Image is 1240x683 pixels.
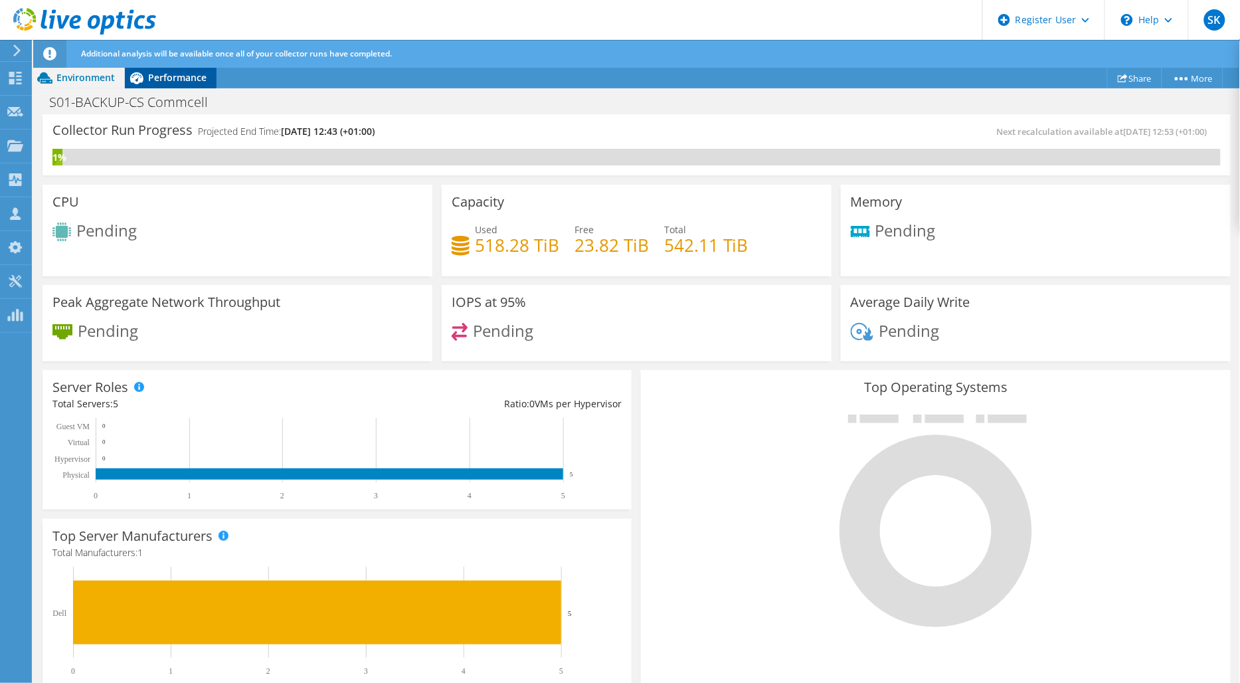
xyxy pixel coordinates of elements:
text: 4 [468,491,472,500]
span: Performance [148,71,207,84]
text: 0 [102,423,106,429]
span: 5 [113,397,118,410]
h3: IOPS at 95% [452,295,526,310]
span: Next recalculation available at [997,126,1214,138]
text: 5 [561,491,565,500]
span: Pending [879,319,939,341]
text: Dell [52,609,66,618]
span: SK [1204,9,1225,31]
h4: 23.82 TiB [575,238,649,252]
h3: Capacity [452,195,504,209]
h3: CPU [52,195,79,209]
a: Share [1107,68,1162,88]
h1: S01-BACKUP-CS Commcell [43,95,228,110]
h3: Peak Aggregate Network Throughput [52,295,280,310]
text: Virtual [68,438,90,447]
span: Additional analysis will be available once all of your collector runs have completed. [81,48,392,59]
span: 1 [137,546,143,559]
text: 2 [280,491,284,500]
h3: Memory [851,195,903,209]
text: 1 [187,491,191,500]
span: Used [475,223,497,236]
text: 4 [462,666,466,676]
svg: \n [1121,14,1133,26]
text: Guest VM [56,422,90,431]
text: 0 [102,455,106,462]
div: 1% [52,150,62,165]
span: Pending [76,219,137,241]
h4: 518.28 TiB [475,238,559,252]
span: Pending [875,219,936,241]
text: 5 [559,666,563,676]
span: Free [575,223,594,236]
h3: Average Daily Write [851,295,970,310]
div: Total Servers: [52,397,337,411]
text: 0 [102,439,106,445]
span: [DATE] 12:53 (+01:00) [1124,126,1207,138]
h3: Top Server Manufacturers [52,529,213,543]
text: 2 [266,666,270,676]
h4: Projected End Time: [198,124,375,139]
span: Total [664,223,686,236]
span: Pending [78,319,138,341]
text: 1 [169,666,173,676]
text: 0 [94,491,98,500]
h4: 542.11 TiB [664,238,749,252]
h3: Top Operating Systems [651,380,1220,395]
text: 3 [364,666,368,676]
text: 5 [570,471,573,478]
text: 5 [568,609,572,617]
span: Pending [474,319,534,341]
div: Ratio: VMs per Hypervisor [337,397,622,411]
a: More [1162,68,1223,88]
text: Physical [62,470,90,480]
text: Hypervisor [54,454,90,464]
text: 0 [71,666,75,676]
h4: Total Manufacturers: [52,545,622,560]
h3: Server Roles [52,380,128,395]
span: 0 [529,397,535,410]
span: Environment [56,71,115,84]
span: [DATE] 12:43 (+01:00) [281,125,375,138]
text: 3 [374,491,378,500]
